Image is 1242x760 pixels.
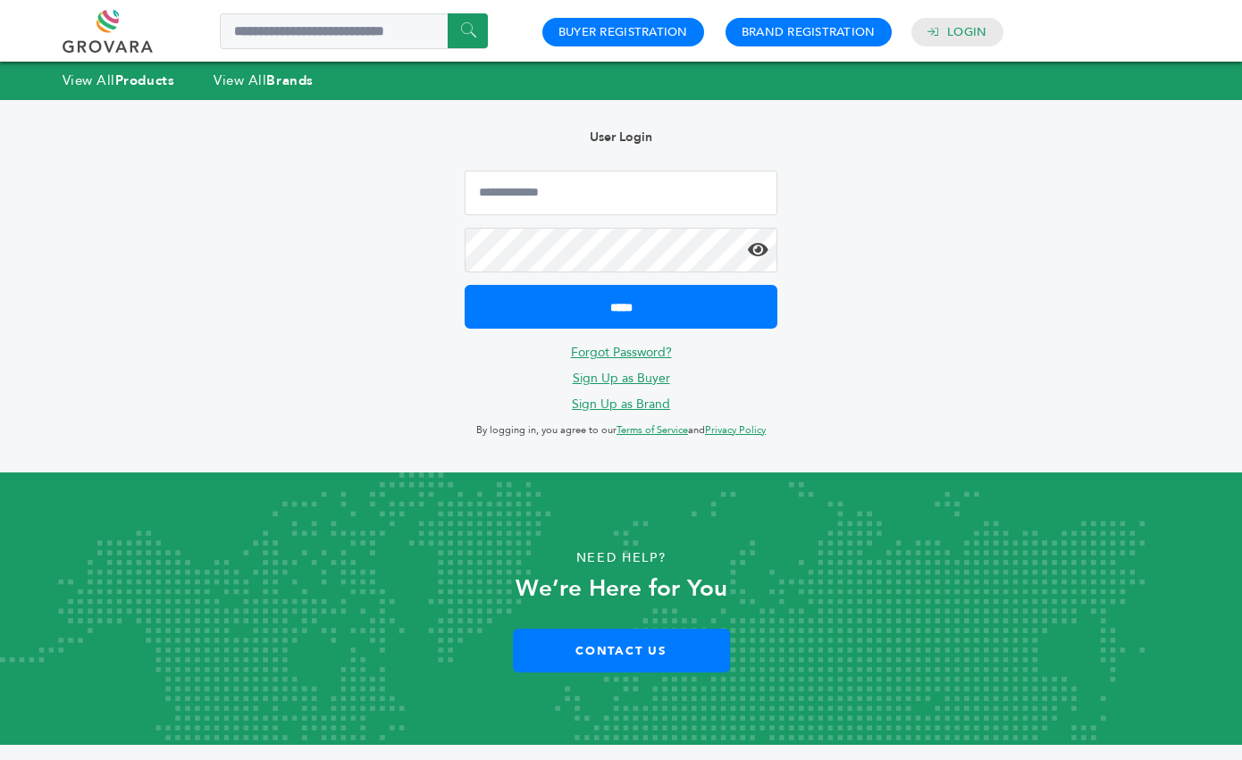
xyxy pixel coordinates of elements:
[220,13,488,49] input: Search a product or brand...
[513,629,730,672] a: Contact Us
[571,344,672,361] a: Forgot Password?
[572,396,670,413] a: Sign Up as Brand
[558,24,688,40] a: Buyer Registration
[115,71,174,89] strong: Products
[63,71,175,89] a: View AllProducts
[516,572,727,605] strong: We’re Here for You
[705,423,766,437] a: Privacy Policy
[214,71,314,89] a: View AllBrands
[590,129,652,146] b: User Login
[742,24,876,40] a: Brand Registration
[266,71,313,89] strong: Brands
[63,545,1180,572] p: Need Help?
[947,24,986,40] a: Login
[617,423,688,437] a: Terms of Service
[573,370,670,387] a: Sign Up as Buyer
[465,420,777,441] p: By logging in, you agree to our and
[465,171,777,215] input: Email Address
[465,228,777,272] input: Password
